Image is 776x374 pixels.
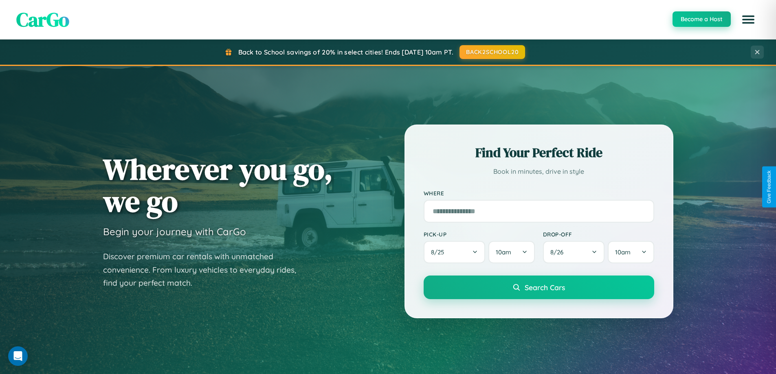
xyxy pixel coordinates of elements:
p: Discover premium car rentals with unmatched convenience. From luxury vehicles to everyday rides, ... [103,250,307,290]
button: 8/25 [424,241,486,263]
span: 8 / 26 [550,248,567,256]
div: Open Intercom Messenger [8,346,28,366]
label: Drop-off [543,231,654,238]
p: Book in minutes, drive in style [424,166,654,177]
button: Search Cars [424,276,654,299]
button: Become a Host [673,11,731,27]
span: 10am [615,248,631,256]
span: 10am [496,248,511,256]
span: Search Cars [525,283,565,292]
button: 10am [608,241,654,263]
h2: Find Your Perfect Ride [424,144,654,162]
label: Pick-up [424,231,535,238]
button: BACK2SCHOOL20 [459,45,525,59]
span: 8 / 25 [431,248,448,256]
span: Back to School savings of 20% in select cities! Ends [DATE] 10am PT. [238,48,453,56]
button: Open menu [737,8,760,31]
div: Give Feedback [766,171,772,203]
label: Where [424,190,654,197]
h3: Begin your journey with CarGo [103,225,246,238]
h1: Wherever you go, we go [103,153,333,217]
button: 10am [488,241,534,263]
span: CarGo [16,6,69,33]
button: 8/26 [543,241,605,263]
